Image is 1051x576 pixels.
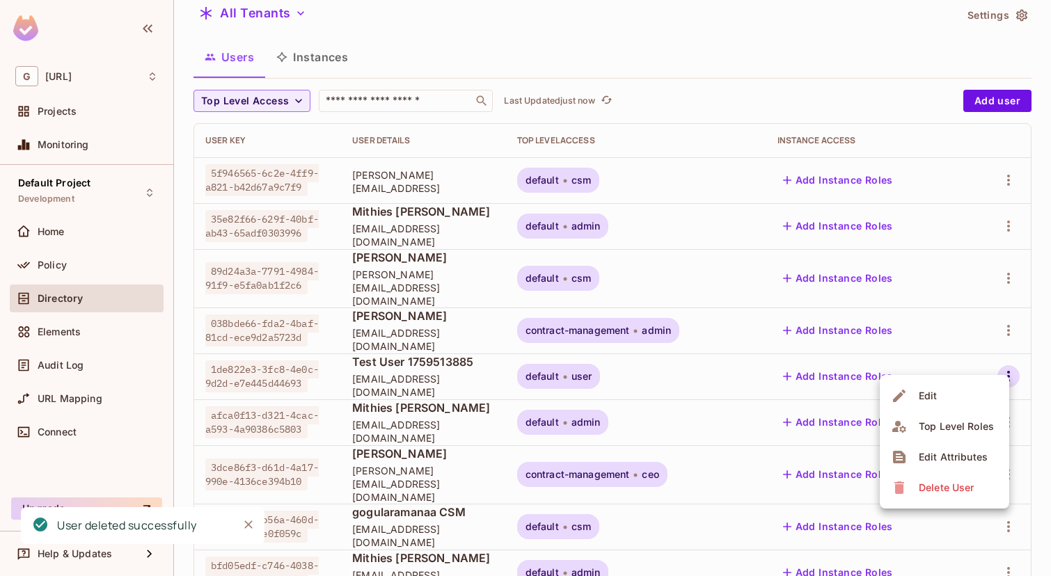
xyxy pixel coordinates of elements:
[57,517,197,534] div: User deleted successfully
[238,514,259,535] button: Close
[919,450,988,464] div: Edit Attributes
[919,389,938,403] div: Edit
[919,419,994,433] div: Top Level Roles
[919,481,974,495] div: Delete User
